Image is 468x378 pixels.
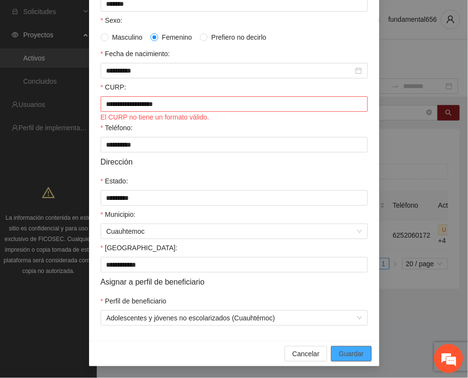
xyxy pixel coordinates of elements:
[56,129,134,227] span: Estamos en línea.
[101,296,166,306] label: Perfil de beneficiario
[106,224,362,239] span: Cuauhtemoc
[292,348,319,359] span: Cancelar
[101,15,122,26] label: Sexo:
[101,190,368,206] input: Estado:
[101,122,133,133] label: Teléfono:
[159,5,182,28] div: Minimizar ventana de chat en vivo
[5,264,184,298] textarea: Escriba su mensaje y pulse “Intro”
[101,82,126,92] label: CURP:
[158,32,196,43] span: Femenino
[101,48,170,59] label: Fecha de nacimiento:
[101,137,368,152] input: Teléfono:
[101,242,178,253] label: Colonia:
[101,96,368,112] input: CURP:
[101,112,368,122] div: El CURP no tiene un formato válido.
[101,209,136,220] label: Municipio:
[106,65,353,76] input: Fecha de nacimiento:
[331,346,371,362] button: Guardar
[339,348,363,359] span: Guardar
[101,176,128,186] label: Estado:
[108,32,147,43] span: Masculino
[208,32,271,43] span: Prefiero no decirlo
[101,257,368,272] input: Colonia:
[285,346,327,362] button: Cancelar
[106,311,362,325] span: Adolescentes y jóvenes no escolarizados (Cuauhtémoc)
[101,156,133,168] span: Dirección
[101,276,205,288] span: Asignar a perfil de beneficiario
[50,49,163,62] div: Chatee con nosotros ahora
